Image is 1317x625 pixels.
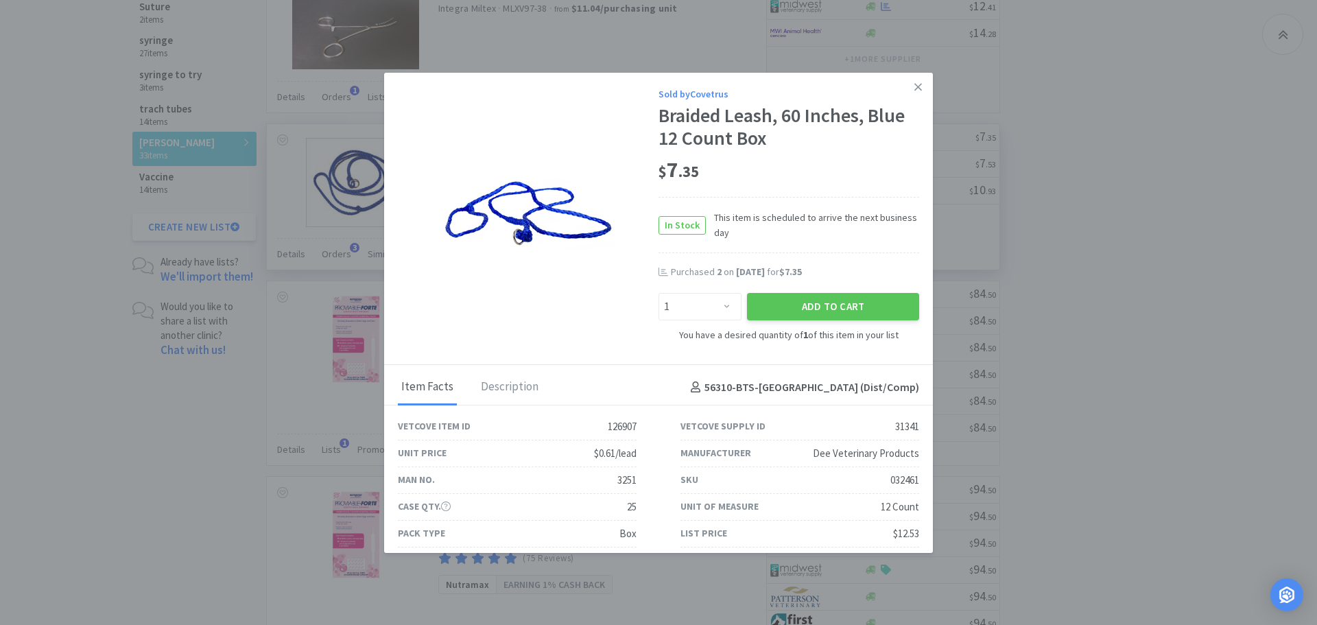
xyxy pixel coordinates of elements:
[398,370,457,405] div: Item Facts
[685,379,919,397] h4: 56310-BTS - [GEOGRAPHIC_DATA] (Dist/Comp)
[680,526,727,541] div: List Price
[619,526,637,542] div: Box
[594,445,637,462] div: $0.61/lead
[398,418,471,434] div: Vetcove Item ID
[717,266,722,278] span: 2
[442,178,614,250] img: 4a6702570a5747679162368ada6c8da1_31341.png
[678,162,699,181] span: . 35
[881,499,919,515] div: 12 Count
[617,472,637,488] div: 3251
[895,418,919,435] div: 31341
[477,370,542,405] div: Description
[706,210,919,241] span: This item is scheduled to arrive the next business day
[398,445,447,460] div: Unit Price
[671,266,919,279] div: Purchased on for
[680,445,751,460] div: Manufacturer
[893,526,919,542] div: $12.53
[680,418,766,434] div: Vetcove Supply ID
[680,499,759,514] div: Unit of Measure
[659,217,705,234] span: In Stock
[736,266,765,278] span: [DATE]
[747,293,919,320] button: Add to Cart
[803,329,808,341] strong: 1
[680,472,698,487] div: SKU
[658,156,699,183] span: 7
[398,499,451,514] div: Case Qty.
[627,499,637,515] div: 25
[608,418,637,435] div: 126907
[398,472,435,487] div: Man No.
[658,86,919,102] div: Sold by Covetrus
[779,266,802,278] span: $7.35
[658,162,667,181] span: $
[398,526,445,541] div: Pack Type
[658,327,919,342] div: You have a desired quantity of of this item in your list
[398,552,415,567] div: URL
[813,445,919,462] div: Dee Veterinary Products
[1270,578,1303,611] div: Open Intercom Messenger
[890,472,919,488] div: 032461
[658,104,919,150] div: Braided Leash, 60 Inches, Blue 12 Count Box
